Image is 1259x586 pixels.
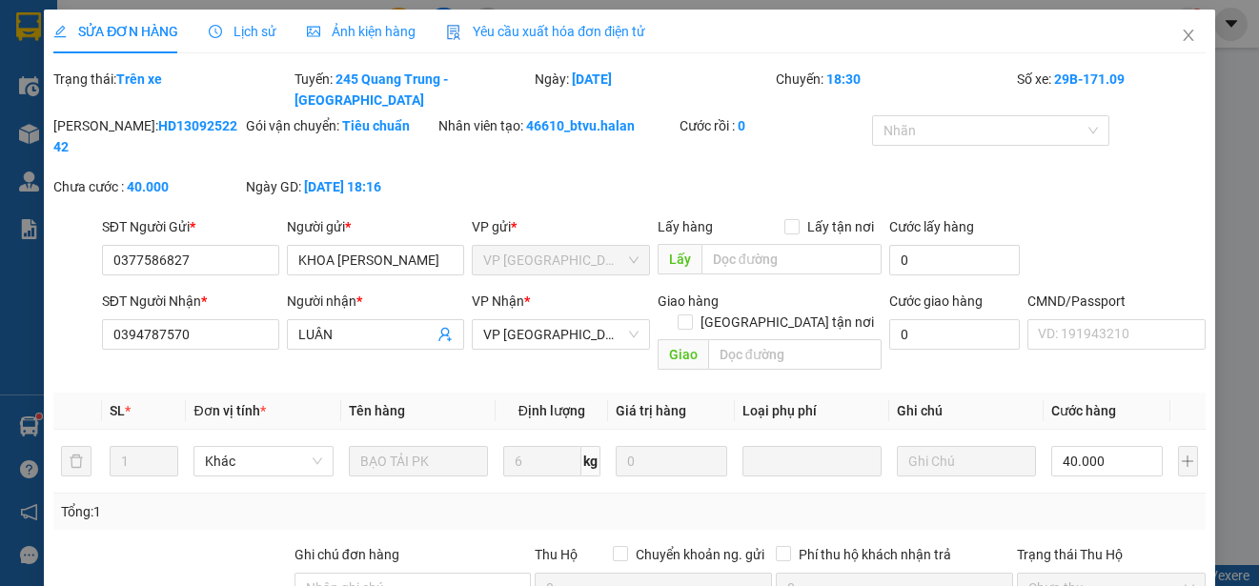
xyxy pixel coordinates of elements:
[535,547,578,562] span: Thu Hộ
[53,25,67,38] span: edit
[53,176,242,197] div: Chưa cước :
[658,293,719,309] span: Giao hàng
[1181,28,1196,43] span: close
[889,245,1021,275] input: Cước lấy hàng
[307,25,320,38] span: picture
[209,25,222,38] span: clock-circle
[708,339,882,370] input: Dọc đường
[616,446,727,476] input: 0
[53,24,178,39] span: SỬA ĐƠN HÀNG
[349,446,488,476] input: VD: Bàn, Ghế
[127,179,169,194] b: 40.000
[889,319,1021,350] input: Cước giao hàng
[61,446,91,476] button: delete
[193,403,265,418] span: Đơn vị tính
[791,544,959,565] span: Phí thu hộ khách nhận trả
[287,291,464,312] div: Người nhận
[581,446,600,476] span: kg
[110,403,125,418] span: SL
[1054,71,1125,87] b: 29B-171.09
[446,24,645,39] span: Yêu cầu xuất hóa đơn điện tử
[889,393,1044,430] th: Ghi chú
[1178,446,1198,476] button: plus
[526,118,635,133] b: 46610_btvu.halan
[307,24,416,39] span: Ảnh kiện hàng
[1015,69,1208,111] div: Số xe:
[246,176,435,197] div: Ngày GD:
[53,115,242,157] div: [PERSON_NAME]:
[616,403,686,418] span: Giá trị hàng
[658,339,708,370] span: Giao
[349,403,405,418] span: Tên hàng
[246,115,435,136] div: Gói vận chuyển:
[102,216,279,237] div: SĐT Người Gửi
[472,293,524,309] span: VP Nhận
[628,544,772,565] span: Chuyển khoản ng. gửi
[735,393,889,430] th: Loại phụ phí
[483,246,638,274] span: VP Hà Đông
[533,69,774,111] div: Ngày:
[1162,10,1215,63] button: Close
[800,216,882,237] span: Lấy tận nơi
[287,216,464,237] div: Người gửi
[572,71,612,87] b: [DATE]
[61,501,487,522] div: Tổng: 1
[1017,544,1206,565] div: Trạng thái Thu Hộ
[294,71,448,108] b: 245 Quang Trung - [GEOGRAPHIC_DATA]
[438,115,676,136] div: Nhân viên tạo:
[342,118,410,133] b: Tiêu chuẩn
[693,312,882,333] span: [GEOGRAPHIC_DATA] tận nơi
[472,216,649,237] div: VP gửi
[680,115,868,136] div: Cước rồi :
[294,547,399,562] label: Ghi chú đơn hàng
[437,327,453,342] span: user-add
[701,244,882,274] input: Dọc đường
[889,219,974,234] label: Cước lấy hàng
[897,446,1036,476] input: Ghi Chú
[205,447,321,475] span: Khác
[518,403,585,418] span: Định lượng
[738,118,745,133] b: 0
[826,71,861,87] b: 18:30
[102,291,279,312] div: SĐT Người Nhận
[1027,291,1205,312] div: CMND/Passport
[446,25,461,40] img: icon
[1051,403,1116,418] span: Cước hàng
[116,71,162,87] b: Trên xe
[889,293,983,309] label: Cước giao hàng
[51,69,293,111] div: Trạng thái:
[304,179,381,194] b: [DATE] 18:16
[483,320,638,349] span: VP Yên Bình
[209,24,276,39] span: Lịch sử
[774,69,1015,111] div: Chuyến:
[293,69,534,111] div: Tuyến:
[658,219,713,234] span: Lấy hàng
[658,244,701,274] span: Lấy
